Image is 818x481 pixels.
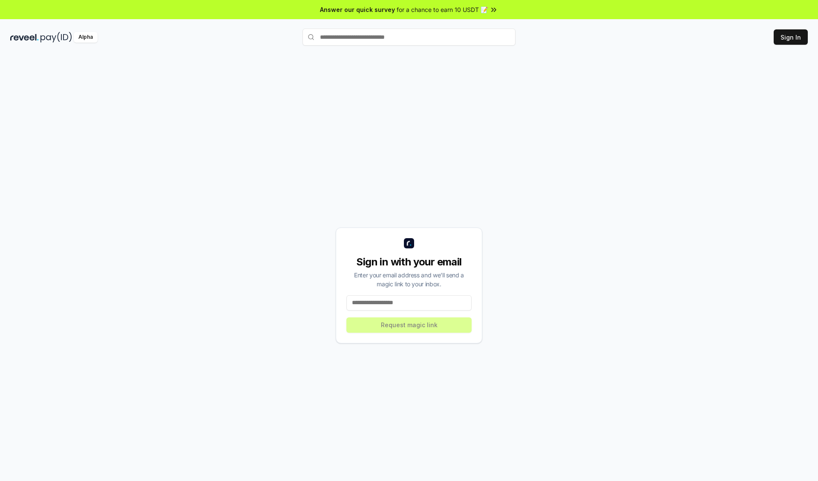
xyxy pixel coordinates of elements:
div: Alpha [74,32,98,43]
img: logo_small [404,238,414,248]
img: pay_id [40,32,72,43]
img: reveel_dark [10,32,39,43]
div: Enter your email address and we’ll send a magic link to your inbox. [346,271,472,288]
div: Sign in with your email [346,255,472,269]
button: Sign In [774,29,808,45]
span: for a chance to earn 10 USDT 📝 [397,5,488,14]
span: Answer our quick survey [320,5,395,14]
